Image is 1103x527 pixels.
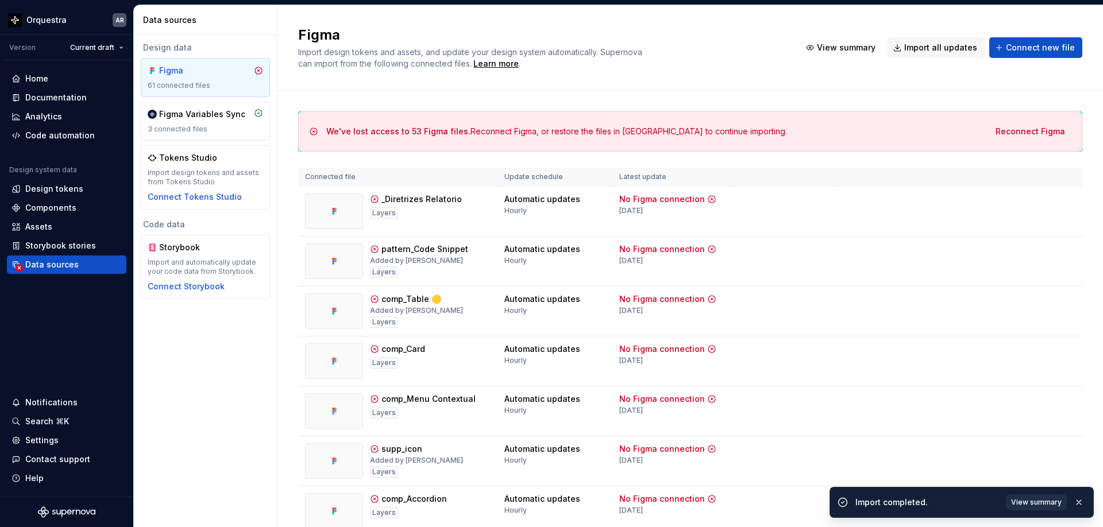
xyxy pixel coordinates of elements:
[504,193,580,205] div: Automatic updates
[7,393,126,412] button: Notifications
[619,443,705,455] div: No Figma connection
[619,243,705,255] div: No Figma connection
[370,207,398,219] div: Layers
[7,69,126,88] a: Home
[504,443,580,455] div: Automatic updates
[141,102,270,141] a: Figma Variables Sync3 connected files
[1006,494,1067,510] button: View summary
[619,306,643,315] div: [DATE]
[148,281,225,292] button: Connect Storybook
[370,357,398,369] div: Layers
[25,435,59,446] div: Settings
[381,393,476,405] div: comp_Menu Contextual
[26,14,67,26] div: Orquestra
[381,493,447,505] div: comp_Accordion
[472,60,520,68] span: .
[25,111,62,122] div: Analytics
[148,191,242,203] button: Connect Tokens Studio
[141,58,270,97] a: Figma61 connected files
[996,126,1065,137] span: Reconnect Figma
[612,168,732,187] th: Latest update
[504,206,527,215] div: Hourly
[504,306,527,315] div: Hourly
[159,242,214,253] div: Storybook
[7,218,126,236] a: Assets
[9,165,77,175] div: Design system data
[298,47,645,68] span: Import design tokens and assets, and update your design system automatically. Supernova can impor...
[7,412,126,431] button: Search ⌘K
[989,37,1082,58] button: Connect new file
[370,407,398,418] div: Layers
[473,58,519,69] a: Learn more
[619,356,643,365] div: [DATE]
[7,469,126,487] button: Help
[38,506,95,518] svg: Supernova Logo
[65,40,129,56] button: Current draft
[25,259,79,270] div: Data sources
[619,256,643,265] div: [DATE]
[504,293,580,305] div: Automatic updates
[25,472,44,484] div: Help
[381,343,425,355] div: comp_Card
[141,235,270,299] a: StorybookImport and automatically update your code data from Storybook.Connect Storybook
[988,121,1073,142] button: Reconnect Figma
[370,306,463,315] div: Added by [PERSON_NAME]
[25,130,95,141] div: Code automation
[619,393,705,405] div: No Figma connection
[25,397,78,408] div: Notifications
[381,243,468,255] div: pattern_Code Snippet
[70,43,114,52] span: Current draft
[7,88,126,107] a: Documentation
[1011,498,1062,507] span: View summary
[504,343,580,355] div: Automatic updates
[619,406,643,415] div: [DATE]
[370,316,398,328] div: Layers
[115,15,124,25] div: AR
[619,206,643,215] div: [DATE]
[619,293,705,305] div: No Figma connection
[504,493,580,505] div: Automatic updates
[619,456,643,465] div: [DATE]
[148,168,263,187] div: Import design tokens and assets from Tokens Studio
[7,255,126,274] a: Data sources
[504,256,527,265] div: Hourly
[25,454,90,465] div: Contact support
[381,293,441,305] div: comp_Table 🟡
[888,37,985,58] button: Import all updates
[800,37,883,58] button: View summary
[141,42,270,53] div: Design data
[370,507,398,518] div: Layers
[159,108,245,120] div: Figma Variables Sync
[25,92,87,103] div: Documentation
[25,202,76,214] div: Components
[148,125,263,134] div: 3 connected files
[1006,42,1075,53] span: Connect new file
[497,168,612,187] th: Update schedule
[7,180,126,198] a: Design tokens
[855,497,999,508] div: Import completed.
[7,199,126,217] a: Components
[25,221,52,232] div: Assets
[7,126,126,145] a: Code automation
[504,456,527,465] div: Hourly
[381,443,422,455] div: supp_icon
[619,506,643,515] div: [DATE]
[7,107,126,126] a: Analytics
[25,416,69,427] div: Search ⌘K
[370,256,463,265] div: Added by [PERSON_NAME]
[25,240,96,251] div: Storybook stories
[817,42,876,53] span: View summary
[370,266,398,278] div: Layers
[2,7,131,32] button: OrquestraAR
[619,493,705,505] div: No Figma connection
[148,258,263,276] div: Import and automatically update your code data from Storybook.
[9,43,36,52] div: Version
[298,168,497,187] th: Connected file
[298,26,786,44] h2: Figma
[619,343,705,355] div: No Figma connection
[326,126,787,137] div: Reconnect Figma, or restore the files in [GEOGRAPHIC_DATA] to continue importing.
[143,14,272,26] div: Data sources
